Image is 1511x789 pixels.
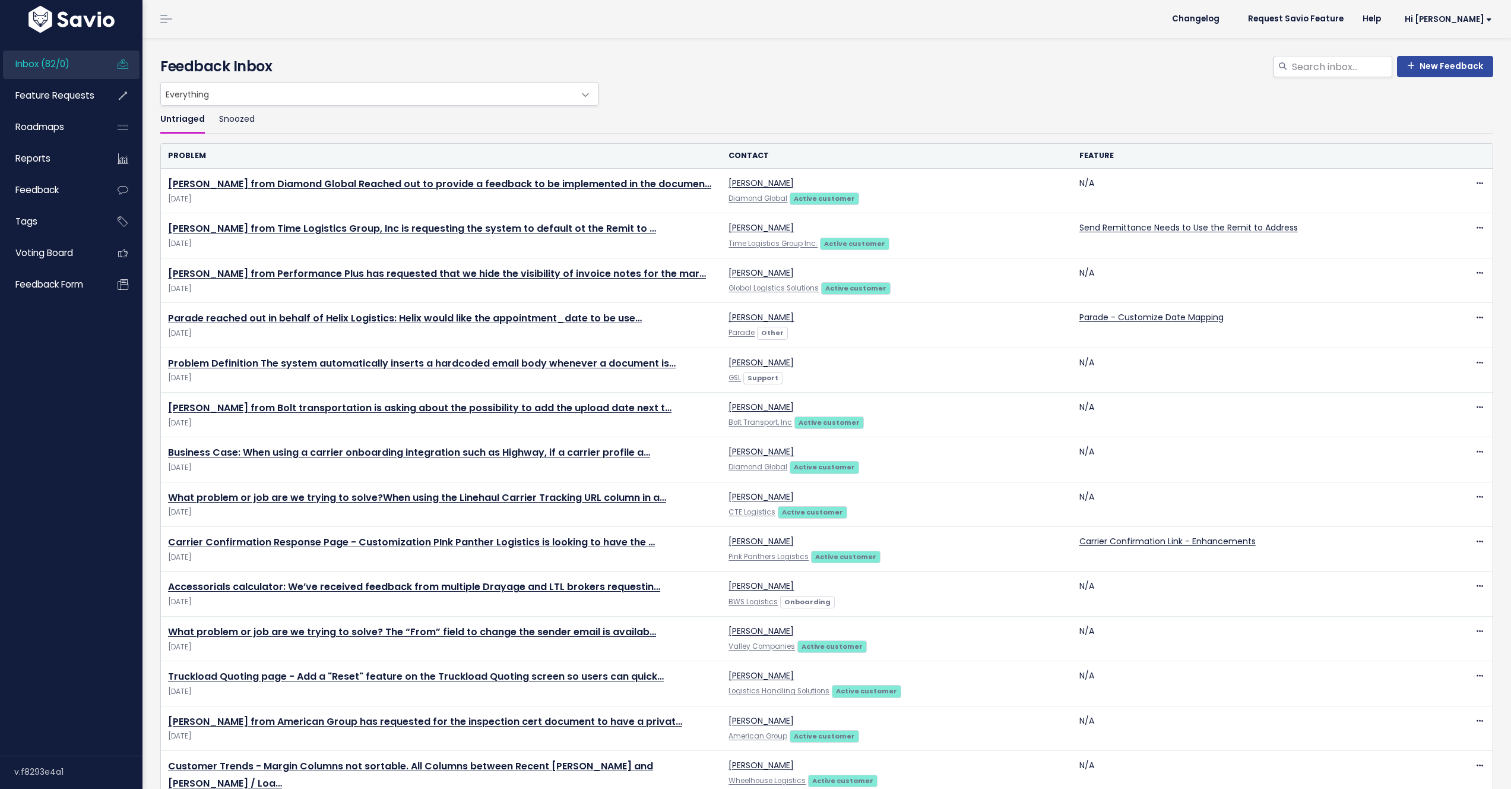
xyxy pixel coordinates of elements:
strong: Active customer [836,686,897,696]
h4: Feedback Inbox [160,56,1493,77]
a: Hi [PERSON_NAME] [1390,10,1502,29]
a: Pink Panthers Logistics [728,552,809,561]
a: [PERSON_NAME] from Bolt transportation is asking about the possibility to add the upload date nex... [168,401,671,415]
span: Tags [15,215,37,228]
strong: Active customer [799,418,860,427]
a: New Feedback [1397,56,1493,77]
a: Logistics Handling Solutions [728,686,829,696]
a: Tags [3,208,99,235]
a: [PERSON_NAME] from Performance Plus has requested that we hide the visibility of invoice notes fo... [168,267,706,280]
span: Reports [15,152,50,165]
a: Active customer [811,550,880,562]
a: Active customer [790,730,859,741]
span: Everything [161,83,574,105]
a: American Group [728,731,787,741]
a: [PERSON_NAME] [728,177,794,189]
span: [DATE] [168,462,714,474]
td: N/A [1072,437,1423,482]
strong: Active customer [812,776,873,785]
a: Active customer [794,416,863,428]
a: Active customer [778,506,847,517]
a: What problem or job are we trying to solve?When using the Linehaul Carrier Tracking URL column in a… [168,491,666,504]
a: [PERSON_NAME] [728,580,794,592]
a: [PERSON_NAME] [728,715,794,727]
a: Time Logistics Group Inc. [728,239,818,248]
span: Inbox (82/0) [15,58,69,70]
a: Active customer [808,774,877,786]
span: [DATE] [168,551,714,564]
strong: Active customer [794,462,855,472]
strong: Onboarding [784,597,831,607]
a: [PERSON_NAME] [728,311,794,323]
td: N/A [1072,572,1423,616]
a: [PERSON_NAME] [728,491,794,503]
a: [PERSON_NAME] [728,267,794,279]
a: Active customer [797,640,866,652]
ul: Filter feature requests [160,106,1493,134]
span: [DATE] [168,730,714,743]
a: Active customer [790,460,859,472]
strong: Active customer [802,642,863,651]
a: Business Case: When using a carrier onboarding integration such as Highway, if a carrier profile a… [168,446,650,459]
span: [DATE] [168,686,714,698]
a: Carrier Confirmation Response Page - Customization PInk Panther Logistics is looking to have the … [168,535,655,549]
a: Diamond Global [728,194,787,203]
a: Problem Definition The system automatically inserts a hardcoded email body whenever a document is… [168,356,676,370]
a: Inbox (82/0) [3,51,99,78]
span: [DATE] [168,596,714,608]
span: [DATE] [168,372,714,384]
strong: Active customer [815,552,876,561]
a: [PERSON_NAME] from Diamond Global Reached out to provide a feedback to be implemented in the docu... [168,177,711,191]
span: [DATE] [168,283,714,295]
a: Send Remittance Needs to Use the Remit to Address [1079,222,1298,233]
th: Contact [721,144,1072,168]
a: Parade [728,328,755,337]
a: [PERSON_NAME] [728,535,794,547]
a: [PERSON_NAME] [728,625,794,637]
strong: Active customer [794,194,855,203]
span: [DATE] [168,193,714,206]
a: Active customer [821,282,890,293]
a: [PERSON_NAME] [728,401,794,413]
a: Support [743,371,782,383]
a: [PERSON_NAME] from American Group has requested for the inspection cert document to have a privat… [168,715,682,728]
td: N/A [1072,169,1423,213]
a: [PERSON_NAME] [728,670,794,681]
a: Request Savio Feature [1238,10,1353,28]
a: Active customer [820,237,889,249]
a: [PERSON_NAME] [728,356,794,368]
a: Feedback [3,176,99,204]
a: Feature Requests [3,82,99,109]
span: Feedback [15,184,59,196]
span: Changelog [1172,15,1219,23]
a: Roadmaps [3,113,99,141]
span: [DATE] [168,417,714,430]
a: Active customer [790,192,859,204]
a: [PERSON_NAME] [728,222,794,233]
td: N/A [1072,706,1423,750]
a: Accessorials calculator: We’ve received feedback from multiple Drayage and LTL brokers requestin… [168,580,660,594]
a: Diamond Global [728,462,787,472]
span: Roadmaps [15,121,64,133]
strong: Active customer [782,507,843,517]
th: Feature [1072,144,1423,168]
strong: Other [761,328,784,337]
a: Untriaged [160,106,205,134]
strong: Active customer [825,283,886,293]
a: Wheelhouse Logistics [728,776,806,785]
a: [PERSON_NAME] [728,759,794,771]
span: Hi [PERSON_NAME] [1405,15,1492,24]
th: Problem [161,144,721,168]
td: N/A [1072,392,1423,437]
a: CTE Logistics [728,507,775,517]
a: GSL [728,373,741,383]
a: Snoozed [219,106,255,134]
input: Search inbox... [1291,56,1392,77]
span: Everything [160,82,598,106]
a: Valley Companies [728,642,795,651]
td: N/A [1072,616,1423,661]
div: v.f8293e4a1 [14,756,142,787]
span: [DATE] [168,506,714,519]
a: Voting Board [3,239,99,267]
a: Other [757,326,787,338]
